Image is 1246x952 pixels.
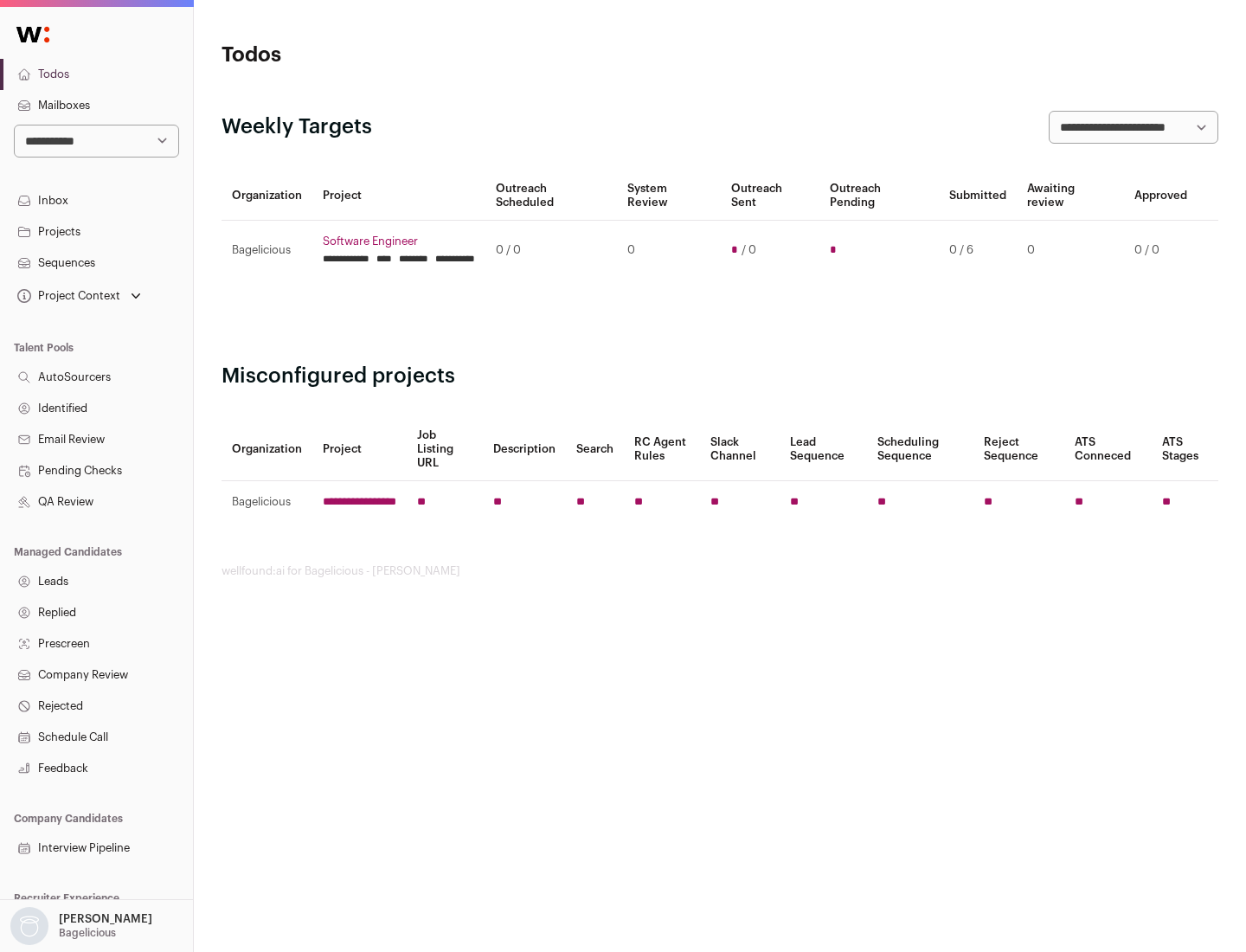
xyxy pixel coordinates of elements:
h2: Misconfigured projects [222,363,1218,390]
p: [PERSON_NAME] [59,912,152,926]
div: Project Context [14,289,120,303]
td: Bagelicious [222,221,312,280]
th: Slack Channel [700,418,780,481]
th: Outreach Sent [721,171,820,221]
th: Project [312,418,407,481]
th: System Review [617,171,720,221]
td: 0 / 0 [1124,221,1198,280]
td: 0 [1017,221,1124,280]
th: Submitted [939,171,1017,221]
p: Bagelicious [59,926,116,940]
td: 0 / 6 [939,221,1017,280]
th: Awaiting review [1017,171,1124,221]
th: ATS Stages [1152,418,1218,481]
span: / 0 [742,243,756,257]
th: Outreach Scheduled [485,171,617,221]
button: Open dropdown [14,284,145,308]
th: RC Agent Rules [624,418,699,481]
th: Lead Sequence [780,418,867,481]
th: ATS Conneced [1064,418,1151,481]
td: 0 / 0 [485,221,617,280]
button: Open dropdown [7,907,156,945]
th: Search [566,418,624,481]
footer: wellfound:ai for Bagelicious - [PERSON_NAME] [222,564,1218,578]
th: Reject Sequence [973,418,1065,481]
a: Software Engineer [323,235,475,248]
th: Approved [1124,171,1198,221]
h2: Weekly Targets [222,113,372,141]
th: Description [483,418,566,481]
th: Organization [222,418,312,481]
th: Organization [222,171,312,221]
td: Bagelicious [222,481,312,524]
td: 0 [617,221,720,280]
th: Job Listing URL [407,418,483,481]
img: Wellfound [7,17,59,52]
h1: Todos [222,42,554,69]
th: Project [312,171,485,221]
img: nopic.png [10,907,48,945]
th: Scheduling Sequence [867,418,973,481]
th: Outreach Pending [819,171,938,221]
